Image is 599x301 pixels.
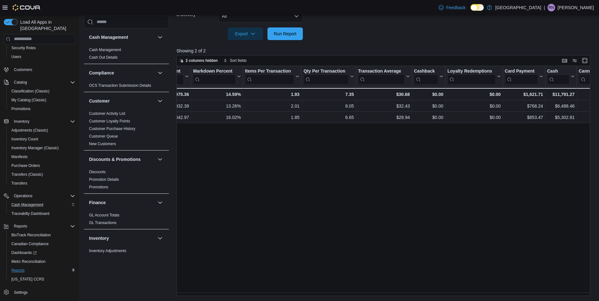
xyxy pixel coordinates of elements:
button: Customer [156,97,164,105]
span: 2 columns hidden [186,58,218,63]
div: Transaction Average [358,68,404,84]
button: Discounts & Promotions [89,156,155,162]
button: Run Report [267,27,303,40]
span: Inventory Manager (Classic) [9,144,75,152]
div: Loyalty Redemptions [447,68,496,74]
h3: Customer [89,98,110,104]
span: [US_STATE] CCRS [11,277,44,282]
button: Customers [1,65,78,74]
span: Transfers [9,180,75,187]
p: | [544,4,545,11]
div: $11,791.27 [547,91,575,98]
span: Traceabilty Dashboard [9,210,75,217]
span: Transfers (Classic) [9,171,75,178]
span: GL Transactions [89,220,117,225]
span: RN [548,4,554,11]
button: Qty Per Transaction [303,68,354,84]
div: 8.05 [303,102,354,110]
div: 7.35 [303,91,354,98]
a: Promotions [89,185,108,189]
button: Adjustments (Classic) [6,126,78,135]
span: BioTrack Reconciliation [11,233,51,238]
div: Discounts & Promotions [84,168,169,193]
a: GL Transactions [89,221,117,225]
a: Dashboards [6,248,78,257]
a: [US_STATE] CCRS [9,275,47,283]
button: Operations [11,192,35,200]
button: Users [6,52,78,61]
a: Customers [11,66,35,74]
button: Cash [547,68,575,84]
span: Classification (Classic) [11,89,50,94]
a: Traceabilty Dashboard [9,210,52,217]
a: Reports [9,267,27,274]
span: Customers [11,66,75,74]
span: Manifests [9,153,75,161]
button: Export [228,27,263,40]
span: Dashboards [11,250,37,255]
button: Inventory Count [6,135,78,144]
span: Promotions [9,105,75,113]
div: $853.47 [505,114,543,121]
span: Reports [9,267,75,274]
div: $30.68 [358,91,410,98]
button: Inventory [1,117,78,126]
button: Discounts & Promotions [156,156,164,163]
h3: Discounts & Promotions [89,156,141,162]
a: Customer Purchase History [89,127,135,131]
a: Feedback [436,1,468,14]
p: [GEOGRAPHIC_DATA] [495,4,541,11]
span: Customer Queue [89,134,118,139]
span: Security Roles [11,45,36,50]
button: Items Per Transaction [245,68,300,84]
span: Cash Management [11,202,43,207]
span: Purchase Orders [9,162,75,169]
span: Users [9,53,75,61]
div: 6.65 [303,114,354,121]
div: $0.00 [414,102,443,110]
button: Compliance [156,69,164,77]
button: Inventory [89,235,155,241]
div: $0.00 [447,91,501,98]
div: Card Payment [505,68,538,84]
span: Metrc Reconciliation [9,258,75,265]
button: Catalog [11,79,29,86]
a: Transfers (Classic) [9,171,45,178]
span: Feedback [446,4,465,11]
div: $28.94 [358,114,410,121]
div: Items Per Transaction [245,68,295,74]
a: Cash Management [89,48,121,52]
div: Markdown Percent [193,68,236,84]
button: Inventory Manager (Classic) [6,144,78,152]
p: [PERSON_NAME] [558,4,594,11]
span: Operations [11,192,75,200]
span: BioTrack Reconciliation [9,231,75,239]
button: Display options [571,57,578,64]
div: 1.85 [245,114,300,121]
div: Richard Nieto [548,4,555,11]
a: Cash Out Details [89,55,118,60]
button: Canadian Compliance [6,239,78,248]
a: Inventory Manager (Classic) [9,144,61,152]
span: Catalog [14,80,27,85]
button: Traceabilty Dashboard [6,209,78,218]
span: Reports [14,224,27,229]
a: Inventory Adjustments [89,249,126,253]
span: Inventory Adjustments [89,248,126,253]
span: GL Account Totals [89,213,119,218]
div: $32.43 [358,102,410,110]
div: $0.00 [414,114,443,121]
a: Dashboards [9,249,39,257]
span: Users [11,54,21,59]
div: Customer [84,110,169,150]
div: -$932.39 [150,102,189,110]
span: Metrc Reconciliation [11,259,45,264]
a: My Catalog (Classic) [9,96,49,104]
div: $1,621.71 [505,91,543,98]
div: -$1,042.97 [150,114,189,121]
button: Inventory [156,234,164,242]
span: Reports [11,222,75,230]
div: 14.59% [193,91,241,98]
button: Manifests [6,152,78,161]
